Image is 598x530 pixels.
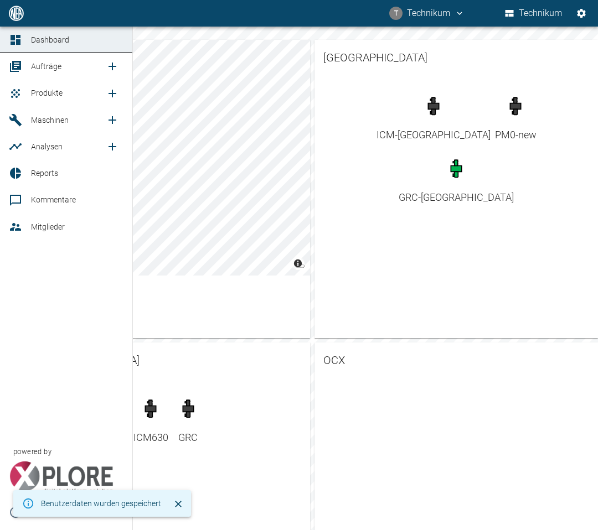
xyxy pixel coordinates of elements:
[315,40,598,75] a: [GEOGRAPHIC_DATA]
[389,7,403,20] div: T
[13,446,51,457] span: powered by
[31,62,61,71] span: Aufträge
[101,136,123,158] a: new /analyses/list/0
[41,493,161,513] div: Benutzerdaten wurden gespeichert
[315,342,598,378] a: OCX
[495,127,537,142] div: PM0-new
[173,393,204,445] a: GRC
[388,3,466,23] button: technikum@nea-x.de
[101,82,123,105] a: new /product/list/0
[399,153,514,205] a: GRC-[GEOGRAPHIC_DATA]
[399,190,514,205] div: GRC-[GEOGRAPHIC_DATA]
[495,91,537,142] a: PM0-new
[170,496,187,512] button: Schließen
[173,430,204,445] div: GRC
[8,6,25,20] img: logo
[31,89,63,97] span: Produkte
[503,3,565,23] button: Technikum
[31,142,63,151] span: Analysen
[31,195,76,204] span: Kommentare
[101,109,123,131] a: new /machines
[323,49,589,66] span: [GEOGRAPHIC_DATA]
[101,55,123,77] a: new /order/list/0
[31,116,69,124] span: Maschinen
[31,35,69,44] span: Dashboard
[377,127,491,142] div: ICM-[GEOGRAPHIC_DATA]
[571,3,591,23] button: Einstellungen
[133,393,168,445] a: ICM630
[9,461,114,495] img: Xplore Logo
[27,40,310,276] canvas: Map
[31,169,58,178] span: Reports
[31,222,65,231] span: Mitglieder
[133,430,168,445] div: ICM630
[35,351,301,369] span: [GEOGRAPHIC_DATA]
[377,91,491,142] a: ICM-[GEOGRAPHIC_DATA]
[27,342,310,378] a: [GEOGRAPHIC_DATA]
[323,351,589,369] span: OCX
